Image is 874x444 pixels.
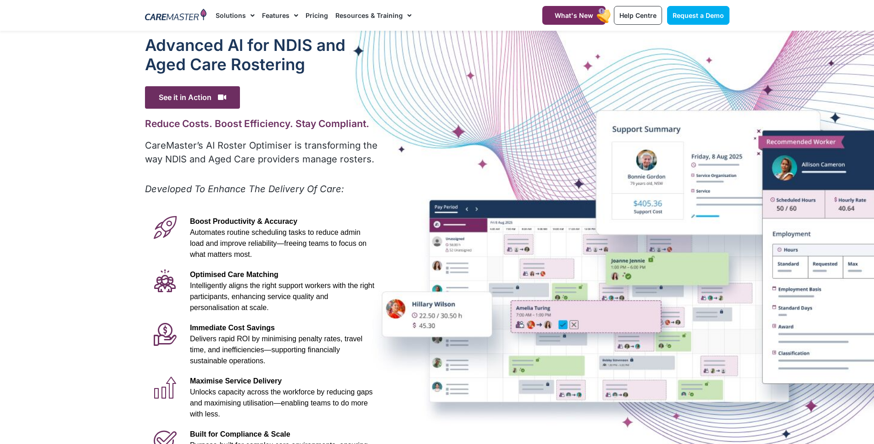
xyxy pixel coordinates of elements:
a: Request a Demo [667,6,729,25]
span: Automates routine scheduling tasks to reduce admin load and improve reliability—freeing teams to ... [190,228,367,258]
span: Optimised Care Matching [190,271,278,278]
em: Developed To Enhance The Delivery Of Care: [145,183,344,194]
span: Immediate Cost Savings [190,324,275,332]
a: What's New [542,6,606,25]
span: See it in Action [145,86,240,109]
span: Delivers rapid ROI by minimising penalty rates, travel time, and inefficiencies—supporting financ... [190,335,362,365]
span: Help Centre [619,11,657,19]
a: Help Centre [614,6,662,25]
span: Intelligently aligns the right support workers with the right participants, enhancing service qua... [190,282,374,311]
span: Unlocks capacity across the workforce by reducing gaps and maximising utilisation—enabling teams ... [190,388,373,418]
p: CareMaster’s AI Roster Optimiser is transforming the way NDIS and Aged Care providers manage rost... [145,139,379,166]
span: Request a Demo [673,11,724,19]
h2: Reduce Costs. Boost Efficiency. Stay Compliant. [145,118,379,129]
h1: Advanced Al for NDIS and Aged Care Rostering [145,35,379,74]
img: CareMaster Logo [145,9,207,22]
span: Boost Productivity & Accuracy [190,217,297,225]
span: Built for Compliance & Scale [190,430,290,438]
span: Maximise Service Delivery [190,377,282,385]
span: What's New [555,11,593,19]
